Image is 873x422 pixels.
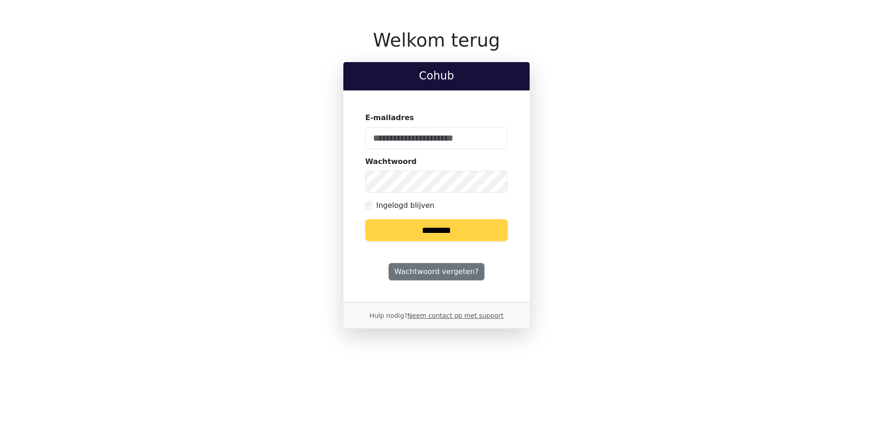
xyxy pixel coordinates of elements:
h2: Cohub [351,69,522,83]
h1: Welkom terug [343,29,530,51]
label: Ingelogd blijven [376,200,434,211]
label: E-mailadres [365,112,414,123]
small: Hulp nodig? [369,312,504,319]
label: Wachtwoord [365,156,417,167]
a: Wachtwoord vergeten? [389,263,484,280]
a: Neem contact op met support [407,312,503,319]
